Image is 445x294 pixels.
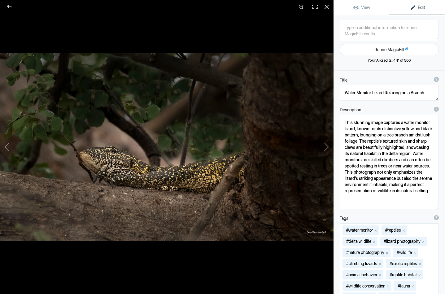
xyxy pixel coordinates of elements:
div: ? [434,215,439,220]
b: Tags [340,215,348,221]
mat-chip: #lizard photography [380,237,427,246]
mat-chip: #wildlife conservation [342,281,391,291]
button: x [418,261,422,266]
button: x [378,273,382,277]
mat-chip: #water monitor [342,225,379,235]
button: x [421,239,425,243]
mat-chip: #wildlife [393,248,418,257]
mat-chip: #reptile habitat [386,270,423,279]
b: Title [340,77,347,83]
button: Next (arrow right) [287,94,334,200]
mat-chip: #reptiles [382,225,407,235]
button: x [372,239,376,243]
span: View [353,5,370,10]
button: x [385,250,389,255]
div: ? [434,77,439,82]
div: ? [434,107,439,112]
button: x [373,228,378,232]
button: x [412,250,417,255]
mat-chip: #delta wildlife [342,237,377,246]
span: Your AI credits: 441 of 500 [368,58,411,63]
span: Edit [410,5,425,10]
span: AI [405,47,408,51]
button: x [386,284,390,288]
button: x [411,284,415,288]
button: Refine MagicFillAI [340,44,439,55]
b: Description [340,107,361,113]
button: x [417,273,422,277]
button: x [402,228,406,232]
mat-chip: #exotic reptiles [386,259,423,268]
mat-chip: #nature photography [342,248,390,257]
mat-chip: #animal behavior [342,270,383,279]
mat-chip: #fauna [394,281,416,291]
button: x [378,261,382,266]
mat-chip: #climbing lizards [342,259,383,268]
